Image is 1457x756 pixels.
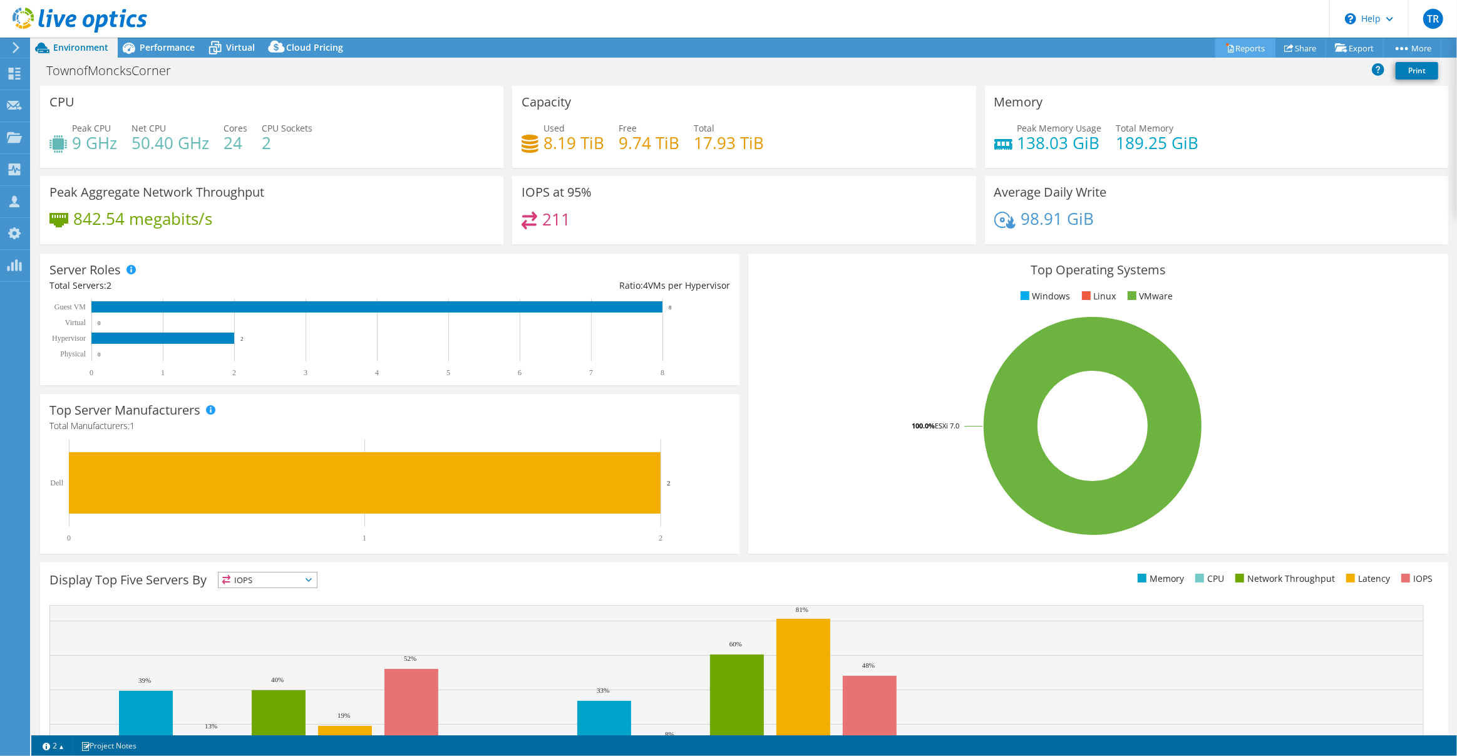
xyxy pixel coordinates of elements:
span: IOPS [219,572,317,588]
text: Virtual [65,318,86,327]
text: 4 [375,368,379,377]
h3: IOPS at 95% [522,185,592,199]
span: Net CPU [131,122,166,134]
text: 2 [659,534,662,542]
span: Total Memory [1116,122,1174,134]
li: CPU [1192,572,1224,586]
span: 1 [130,420,135,432]
text: 2 [240,336,244,342]
span: 4 [643,279,648,291]
h4: 211 [542,212,570,226]
h4: 24 [224,136,247,150]
span: Cloud Pricing [286,41,343,53]
text: 33% [597,686,609,694]
span: Peak Memory Usage [1017,122,1102,134]
li: IOPS [1398,572,1433,586]
h4: 8.19 TiB [543,136,604,150]
h3: Average Daily Write [994,185,1107,199]
text: 60% [729,640,742,648]
text: 1 [363,534,366,542]
span: 2 [106,279,111,291]
a: 2 [34,738,73,753]
li: VMware [1125,289,1173,303]
h4: 9.74 TiB [619,136,679,150]
a: Share [1275,38,1326,58]
tspan: 100.0% [912,421,935,430]
text: 48% [862,661,875,669]
h4: 9 GHz [72,136,117,150]
span: Total [694,122,714,134]
text: 2 [232,368,236,377]
text: 39% [138,676,151,684]
h4: 17.93 TiB [694,136,764,150]
h3: CPU [49,95,75,109]
h4: 189.25 GiB [1116,136,1199,150]
text: 1 [161,368,165,377]
h4: 138.03 GiB [1017,136,1102,150]
span: Free [619,122,637,134]
a: Print [1396,62,1438,80]
h3: Memory [994,95,1043,109]
text: 8 [669,304,672,311]
text: 8 [661,368,664,377]
text: Dell [50,479,63,487]
text: 3 [304,368,307,377]
span: TR [1423,9,1443,29]
text: 52% [404,655,416,662]
h4: 50.40 GHz [131,136,209,150]
li: Windows [1017,289,1071,303]
h3: Server Roles [49,263,121,277]
h4: Total Manufacturers: [49,419,730,433]
a: Project Notes [72,738,145,753]
h3: Top Server Manufacturers [49,403,200,417]
text: 2 [667,479,671,487]
span: Environment [53,41,108,53]
span: Peak CPU [72,122,111,134]
text: Hypervisor [52,334,86,343]
text: 6 [518,368,522,377]
span: Used [543,122,565,134]
text: 8% [665,730,674,738]
a: Export [1326,38,1384,58]
text: 19% [337,712,350,719]
text: 0 [67,534,71,542]
text: 0 [98,320,101,326]
text: 5 [446,368,450,377]
svg: \n [1345,13,1356,24]
h3: Peak Aggregate Network Throughput [49,185,264,199]
span: CPU Sockets [262,122,312,134]
h4: 98.91 GiB [1021,212,1094,225]
h1: TownofMoncksCorner [41,64,190,78]
h4: 842.54 megabits/s [73,212,212,225]
div: Total Servers: [49,279,390,293]
h3: Capacity [522,95,571,109]
text: Physical [60,350,86,358]
tspan: ESXi 7.0 [935,421,959,430]
li: Memory [1135,572,1184,586]
span: Cores [224,122,247,134]
text: 81% [796,606,808,613]
span: Virtual [226,41,255,53]
li: Latency [1343,572,1390,586]
text: 7 [589,368,593,377]
li: Linux [1079,289,1116,303]
a: Reports [1215,38,1275,58]
div: Ratio: VMs per Hypervisor [390,279,731,293]
text: Guest VM [54,303,86,311]
text: 0 [90,368,93,377]
h3: Top Operating Systems [758,263,1438,277]
h4: 2 [262,136,312,150]
span: Performance [140,41,195,53]
text: 13% [205,722,217,730]
li: Network Throughput [1232,572,1335,586]
text: 0 [98,351,101,358]
text: 40% [271,676,284,683]
a: More [1383,38,1441,58]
